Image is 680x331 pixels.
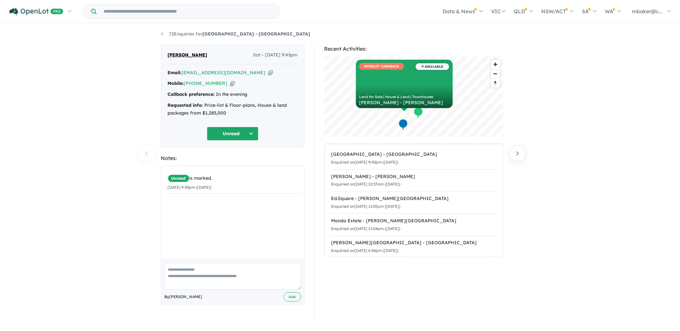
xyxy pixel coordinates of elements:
nav: breadcrumb [161,30,519,38]
div: Map marker [398,119,408,131]
canvas: Map [324,56,503,137]
img: Openlot PRO Logo White [9,8,63,16]
div: Map marker [413,107,422,119]
small: [DATE] 9:43pm ([DATE]) [168,185,212,190]
a: [PHONE_NUMBER] [184,80,228,86]
small: Enquiried on [DATE] 12:37am ([DATE]) [331,182,401,186]
a: [PERSON_NAME] - [PERSON_NAME]Enquiried on[DATE] 12:37am ([DATE]) [331,169,496,192]
div: Map marker [413,107,423,119]
button: Unread [207,127,259,141]
div: Ed.Square - [PERSON_NAME][GEOGRAPHIC_DATA] [331,195,496,203]
strong: Email: [168,70,182,75]
strong: Requested info: [168,102,203,108]
strong: Mobile: [168,80,184,86]
div: is marked. [168,175,303,182]
div: [GEOGRAPHIC_DATA] - [GEOGRAPHIC_DATA] [331,151,496,158]
div: In the evening [168,91,298,98]
span: mbaker@c... [632,8,663,15]
small: Enquiried on [DATE] 11:05pm ([DATE]) [331,204,401,209]
a: 72Enquiries for[GEOGRAPHIC_DATA] - [GEOGRAPHIC_DATA] [161,31,310,37]
div: Land for Sale | House & Land | Townhouses [359,95,450,99]
button: Zoom in [491,60,500,69]
strong: Callback preference: [168,91,215,97]
small: Enquiried on [DATE] 11:04pm ([DATE]) [331,226,401,231]
div: Mondo Estate - [PERSON_NAME][GEOGRAPHIC_DATA] [331,217,496,225]
button: Add [284,292,301,302]
div: Price-list & Floor-plans, House & land packages from $1,283,000 [168,102,298,117]
span: Unread [168,175,189,182]
span: [PERSON_NAME] [168,51,208,59]
small: Enquiried on [DATE] 9:43pm ([DATE]) [331,160,399,165]
a: Mondo Estate - [PERSON_NAME][GEOGRAPHIC_DATA]Enquiried on[DATE] 11:04pm ([DATE]) [331,214,496,236]
div: [PERSON_NAME] - [PERSON_NAME] [331,173,496,181]
div: Map marker [399,111,409,123]
a: OPENLOT CASHBACK 9 AVAILABLE Land for Sale | House & Land | Townhouses [PERSON_NAME] - [PERSON_NAME] [356,60,453,108]
button: Reset bearing to north [491,78,500,88]
span: By [PERSON_NAME] [165,294,202,300]
a: Ed.Square - [PERSON_NAME][GEOGRAPHIC_DATA]Enquiried on[DATE] 11:05pm ([DATE]) [331,191,496,214]
div: [PERSON_NAME] - [PERSON_NAME] [359,100,450,105]
span: OPENLOT CASHBACK [359,63,404,70]
span: 9 AVAILABLE [415,63,450,70]
span: Sat - [DATE] 9:43pm [253,51,298,59]
a: [EMAIL_ADDRESS][DOMAIN_NAME] [182,70,266,75]
button: Copy [268,69,273,76]
button: Copy [230,80,235,87]
div: Recent Activities: [324,45,503,53]
input: Try estate name, suburb, builder or developer [98,5,279,18]
span: Reset bearing to north [491,79,500,88]
a: [PERSON_NAME][GEOGRAPHIC_DATA] - [GEOGRAPHIC_DATA]Enquiried on[DATE] 6:34pm ([DATE]) [331,236,496,258]
button: Zoom out [491,69,500,78]
small: Enquiried on [DATE] 6:34pm ([DATE]) [331,248,399,253]
a: [GEOGRAPHIC_DATA] - [GEOGRAPHIC_DATA]Enquiried on[DATE] 9:43pm ([DATE]) [331,147,496,170]
div: Notes: [161,154,305,163]
div: [PERSON_NAME][GEOGRAPHIC_DATA] - [GEOGRAPHIC_DATA] [331,239,496,247]
strong: [GEOGRAPHIC_DATA] - [GEOGRAPHIC_DATA] [203,31,310,37]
